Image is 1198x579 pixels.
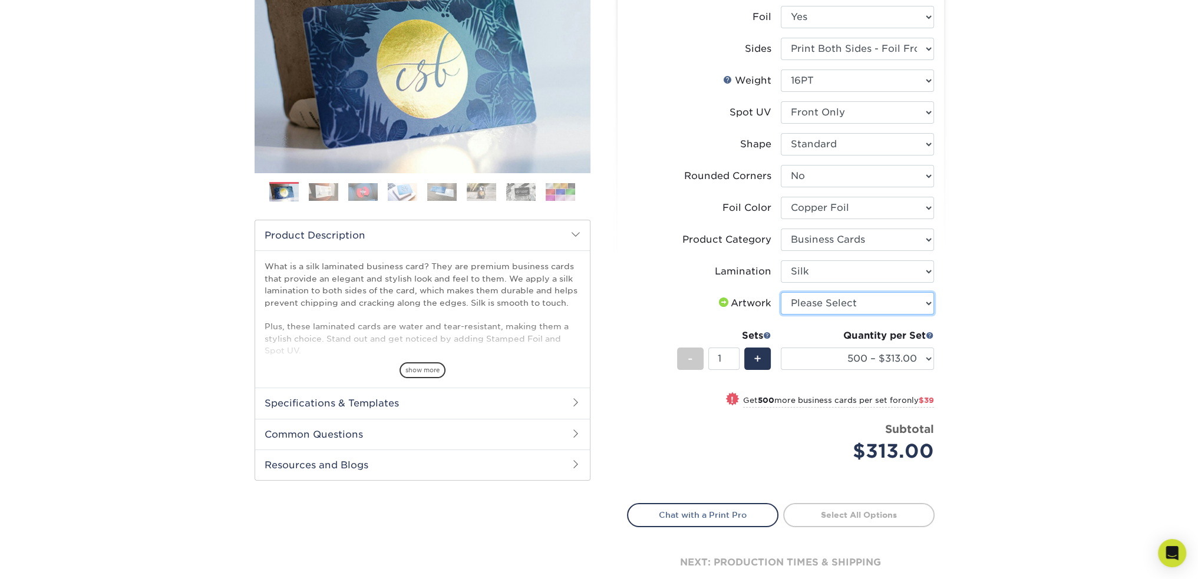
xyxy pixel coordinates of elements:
div: Foil [753,10,771,24]
img: Business Cards 08 [546,183,575,201]
img: Business Cards 01 [269,178,299,207]
h2: Resources and Blogs [255,449,590,480]
strong: Subtotal [885,422,934,435]
h2: Common Questions [255,419,590,449]
div: Rounded Corners [684,169,771,183]
div: $313.00 [790,437,934,465]
span: ! [731,393,734,406]
img: Business Cards 03 [348,183,378,201]
img: Business Cards 05 [427,183,457,201]
span: only [902,396,934,405]
span: - [688,350,693,368]
div: Quantity per Set [781,329,934,343]
div: Sides [745,42,771,56]
div: Shape [740,137,771,151]
img: Business Cards 06 [467,183,496,201]
img: Business Cards 02 [309,183,338,201]
small: Get more business cards per set for [743,396,934,408]
div: Lamination [715,264,771,279]
span: $39 [919,396,934,405]
a: Chat with a Print Pro [627,503,778,527]
strong: 500 [758,396,774,405]
div: Artwork [717,296,771,310]
span: + [754,350,761,368]
div: Foil Color [722,201,771,215]
div: Product Category [682,233,771,247]
div: Sets [677,329,771,343]
div: Open Intercom Messenger [1158,539,1186,567]
span: show more [400,362,445,378]
div: Spot UV [730,105,771,120]
div: Weight [723,74,771,88]
h2: Specifications & Templates [255,388,590,418]
img: Business Cards 04 [388,183,417,201]
img: Business Cards 07 [506,183,536,201]
h2: Product Description [255,220,590,250]
p: What is a silk laminated business card? They are premium business cards that provide an elegant a... [265,260,580,452]
a: Select All Options [783,503,935,527]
